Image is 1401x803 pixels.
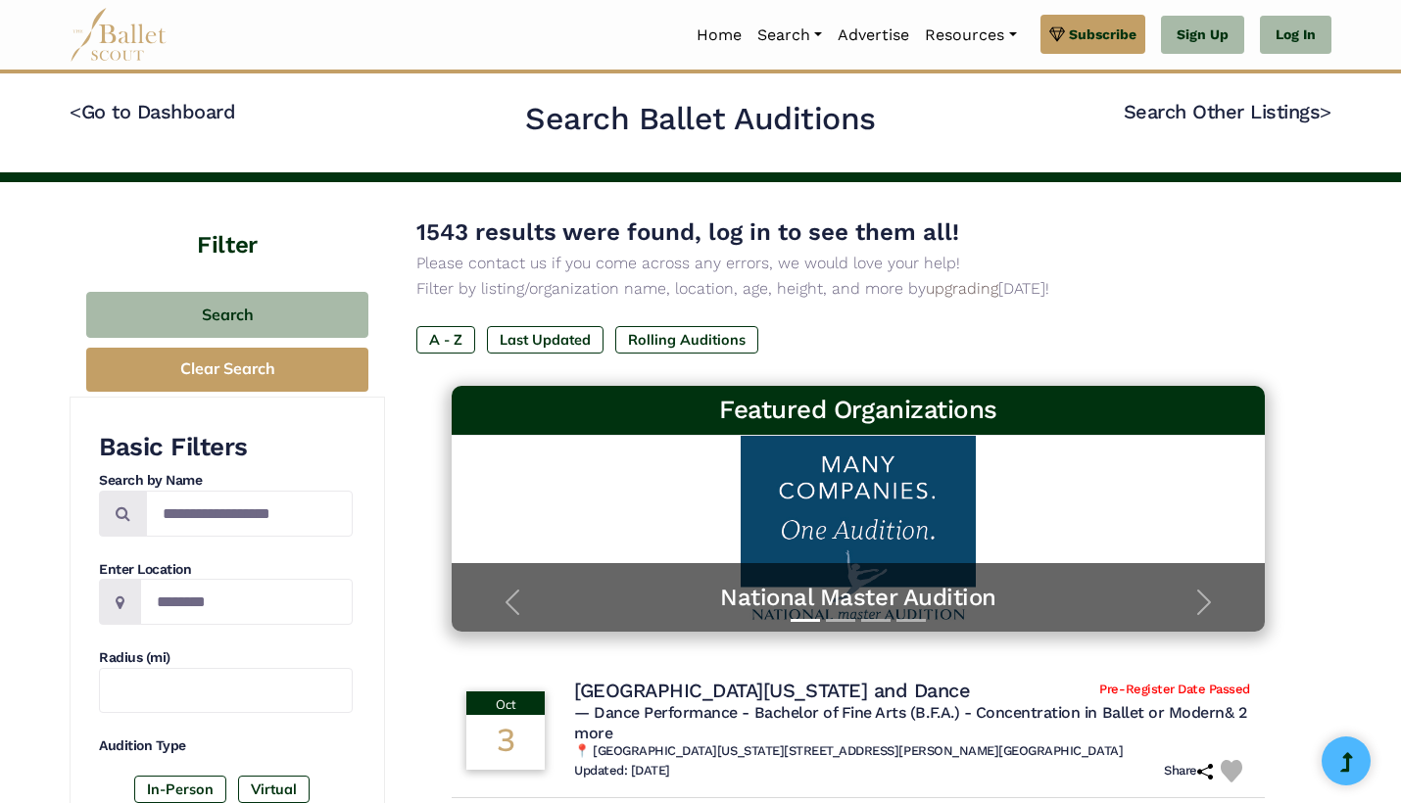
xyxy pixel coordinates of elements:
[466,715,545,770] div: 3
[689,15,749,56] a: Home
[86,292,368,338] button: Search
[466,691,545,715] div: Oct
[830,15,917,56] a: Advertise
[416,218,959,246] span: 1543 results were found, log in to see them all!
[615,326,758,354] label: Rolling Auditions
[471,583,1245,613] a: National Master Audition
[1161,16,1244,55] a: Sign Up
[70,182,385,262] h4: Filter
[1320,99,1331,123] code: >
[861,609,891,632] button: Slide 3
[749,15,830,56] a: Search
[791,609,820,632] button: Slide 1
[134,776,226,803] label: In-Person
[917,15,1024,56] a: Resources
[99,736,353,756] h4: Audition Type
[525,99,876,140] h2: Search Ballet Auditions
[86,348,368,392] button: Clear Search
[146,491,353,537] input: Search by names...
[1099,682,1249,698] span: Pre-Register Date Passed
[1124,100,1331,123] a: Search Other Listings>
[896,609,926,632] button: Slide 4
[1164,763,1213,779] h6: Share
[574,678,970,703] h4: [GEOGRAPHIC_DATA][US_STATE] and Dance
[238,776,310,803] label: Virtual
[416,251,1300,276] p: Please contact us if you come across any errors, we would love your help!
[1040,15,1145,54] a: Subscribe
[487,326,604,354] label: Last Updated
[99,471,353,491] h4: Search by Name
[99,560,353,580] h4: Enter Location
[140,579,353,625] input: Location
[70,99,81,123] code: <
[416,276,1300,302] p: Filter by listing/organization name, location, age, height, and more by [DATE]!
[467,394,1249,427] h3: Featured Organizations
[574,703,1246,742] a: & 2 more
[574,743,1250,760] h6: 📍 [GEOGRAPHIC_DATA][US_STATE][STREET_ADDRESS][PERSON_NAME][GEOGRAPHIC_DATA]
[70,100,235,123] a: <Go to Dashboard
[574,703,1246,742] span: — Dance Performance - Bachelor of Fine Arts (B.F.A.) - Concentration in Ballet or Modern
[574,763,670,779] h6: Updated: [DATE]
[1260,16,1331,55] a: Log In
[826,609,855,632] button: Slide 2
[1069,24,1136,45] span: Subscribe
[926,279,998,298] a: upgrading
[1049,24,1065,45] img: gem.svg
[416,326,475,354] label: A - Z
[99,648,353,668] h4: Radius (mi)
[99,431,353,464] h3: Basic Filters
